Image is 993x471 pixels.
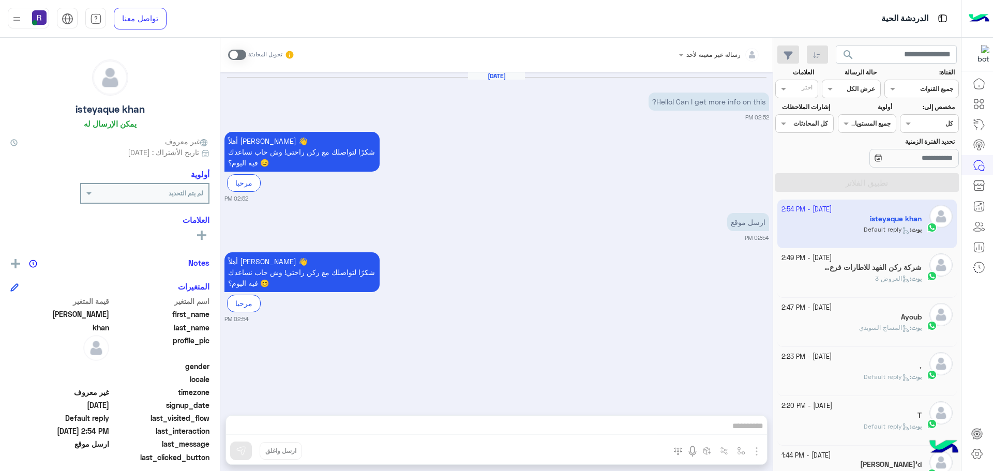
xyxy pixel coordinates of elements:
[76,103,145,115] h5: isteyaque khan
[111,452,210,463] span: last_clicked_button
[10,215,209,224] h6: العلامات
[929,303,953,326] img: defaultAdmin.png
[910,324,922,331] b: :
[927,419,937,429] img: WhatsApp
[224,252,380,292] p: 21/9/2025, 2:54 PM
[10,322,109,333] span: khan
[875,275,910,282] span: العروض 3
[802,83,814,95] div: اختر
[901,102,955,112] label: مخصص إلى:
[926,430,962,466] img: hulul-logo.png
[781,352,832,362] small: [DATE] - 2:23 PM
[85,8,106,29] a: tab
[224,194,248,203] small: 02:52 PM
[90,13,102,25] img: tab
[910,373,922,381] b: :
[823,68,877,77] label: حالة الرسالة
[911,373,922,381] span: بوت
[929,352,953,375] img: defaultAdmin.png
[10,413,109,423] span: Default reply
[910,275,922,282] b: :
[248,51,282,59] small: تحويل المحادثة
[969,8,989,29] img: Logo
[920,362,922,371] h5: .
[191,170,209,179] h6: أولوية
[727,213,769,231] p: 21/9/2025, 2:54 PM
[927,321,937,331] img: WhatsApp
[10,452,109,463] span: null
[111,400,210,411] span: signup_date
[114,8,167,29] a: تواصل معنا
[936,12,949,25] img: tab
[917,411,922,420] h5: T
[649,93,769,111] p: 21/9/2025, 2:52 PM
[11,259,20,268] img: add
[10,400,109,411] span: 2025-09-21T11:53:01.739Z
[927,271,937,281] img: WhatsApp
[111,309,210,320] span: first_name
[10,309,109,320] span: isteyaque
[745,113,769,121] small: 02:52 PM
[864,373,910,381] span: Default reply
[929,401,953,424] img: defaultAdmin.png
[836,45,861,68] button: search
[823,263,922,272] h5: شركة ركن الفهد للاطارات فرع المعارض
[468,72,525,80] h6: [DATE]
[188,258,209,267] h6: Notes
[10,426,109,436] span: 2025-09-21T11:54:46.744Z
[111,426,210,436] span: last_interaction
[83,335,109,361] img: defaultAdmin.png
[881,12,928,26] p: الدردشة الحية
[776,68,814,77] label: العلامات
[10,361,109,372] span: null
[10,438,109,449] span: ارسل موقع
[971,45,989,64] img: 322853014244696
[929,253,953,277] img: defaultAdmin.png
[111,374,210,385] span: locale
[29,260,37,268] img: notes
[781,401,832,411] small: [DATE] - 2:20 PM
[93,60,128,95] img: defaultAdmin.png
[111,361,210,372] span: gender
[776,102,830,112] label: إشارات الملاحظات
[839,137,955,146] label: تحديد الفترة الزمنية
[84,119,137,128] h6: يمكن الإرسال له
[111,387,210,398] span: timezone
[260,442,302,460] button: ارسل واغلق
[745,234,769,242] small: 02:54 PM
[62,13,73,25] img: tab
[781,451,831,461] small: [DATE] - 1:44 PM
[111,322,210,333] span: last_name
[169,189,203,197] b: لم يتم التحديد
[10,12,23,25] img: profile
[111,413,210,423] span: last_visited_flow
[10,387,109,398] span: غير معروف
[111,335,210,359] span: profile_pic
[911,422,922,430] span: بوت
[781,253,832,263] small: [DATE] - 2:49 PM
[775,173,959,192] button: تطبيق الفلاتر
[911,275,922,282] span: بوت
[227,295,261,312] div: مرحبا
[32,10,47,25] img: userImage
[10,374,109,385] span: null
[842,49,854,61] span: search
[859,324,910,331] span: المساج السويدي
[178,282,209,291] h6: المتغيرات
[224,132,380,172] p: 21/9/2025, 2:52 PM
[111,438,210,449] span: last_message
[111,296,210,307] span: اسم المتغير
[128,147,199,158] span: تاريخ الأشتراك : [DATE]
[886,68,955,77] label: القناة:
[910,422,922,430] b: :
[10,296,109,307] span: قيمة المتغير
[224,315,249,323] small: 02:54 PM
[901,313,922,322] h5: Ayoub
[911,324,922,331] span: بوت
[927,370,937,380] img: WhatsApp
[227,174,261,191] div: مرحبا
[781,303,832,313] small: [DATE] - 2:47 PM
[864,422,910,430] span: Default reply
[860,460,922,469] h5: ali moh'd
[839,102,892,112] label: أولوية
